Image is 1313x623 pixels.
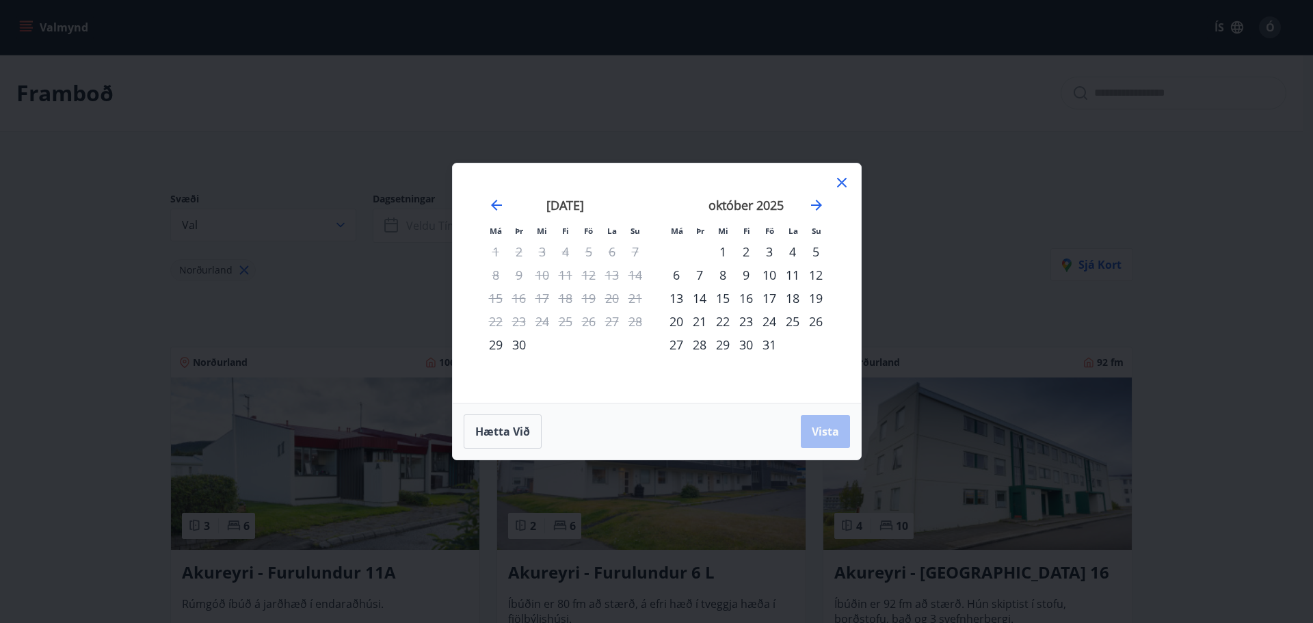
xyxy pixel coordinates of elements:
small: Fö [765,226,774,236]
div: 22 [711,310,734,333]
td: Choose fimmtudagur, 23. október 2025 as your check-in date. It’s available. [734,310,758,333]
small: Þr [696,226,704,236]
div: 13 [665,287,688,310]
td: Choose fimmtudagur, 2. október 2025 as your check-in date. It’s available. [734,240,758,263]
div: 26 [804,310,827,333]
div: 14 [688,287,711,310]
div: 7 [688,263,711,287]
td: Not available. föstudagur, 5. september 2025 [577,240,600,263]
small: Þr [515,226,523,236]
div: 17 [758,287,781,310]
td: Not available. þriðjudagur, 2. september 2025 [507,240,531,263]
td: Choose fimmtudagur, 16. október 2025 as your check-in date. It’s available. [734,287,758,310]
div: 5 [804,240,827,263]
td: Not available. sunnudagur, 7. september 2025 [624,240,647,263]
small: Má [490,226,502,236]
div: 29 [484,333,507,356]
div: 30 [507,333,531,356]
button: Hætta við [464,414,542,449]
div: 12 [804,263,827,287]
td: Not available. fimmtudagur, 4. september 2025 [554,240,577,263]
td: Not available. fimmtudagur, 25. september 2025 [554,310,577,333]
strong: [DATE] [546,197,584,213]
td: Not available. sunnudagur, 28. september 2025 [624,310,647,333]
td: Not available. mánudagur, 8. september 2025 [484,263,507,287]
td: Choose fimmtudagur, 9. október 2025 as your check-in date. It’s available. [734,263,758,287]
strong: október 2025 [708,197,784,213]
small: La [607,226,617,236]
td: Not available. fimmtudagur, 18. september 2025 [554,287,577,310]
small: Mi [537,226,547,236]
td: Choose laugardagur, 25. október 2025 as your check-in date. It’s available. [781,310,804,333]
div: 31 [758,333,781,356]
div: Calendar [469,180,845,386]
div: 21 [688,310,711,333]
td: Choose mánudagur, 6. október 2025 as your check-in date. It’s available. [665,263,688,287]
div: 24 [758,310,781,333]
td: Not available. miðvikudagur, 10. september 2025 [531,263,554,287]
td: Not available. miðvikudagur, 24. september 2025 [531,310,554,333]
div: 15 [711,287,734,310]
td: Choose föstudagur, 3. október 2025 as your check-in date. It’s available. [758,240,781,263]
td: Choose sunnudagur, 5. október 2025 as your check-in date. It’s available. [804,240,827,263]
td: Not available. mánudagur, 15. september 2025 [484,287,507,310]
div: 9 [734,263,758,287]
div: 3 [758,240,781,263]
td: Choose mánudagur, 13. október 2025 as your check-in date. It’s available. [665,287,688,310]
div: 30 [734,333,758,356]
td: Choose sunnudagur, 26. október 2025 as your check-in date. It’s available. [804,310,827,333]
small: Su [631,226,640,236]
td: Choose mánudagur, 27. október 2025 as your check-in date. It’s available. [665,333,688,356]
div: 4 [781,240,804,263]
small: Mi [718,226,728,236]
small: Má [671,226,683,236]
td: Choose sunnudagur, 12. október 2025 as your check-in date. It’s available. [804,263,827,287]
div: 11 [781,263,804,287]
td: Choose mánudagur, 29. september 2025 as your check-in date. It’s available. [484,333,507,356]
div: 2 [734,240,758,263]
small: Su [812,226,821,236]
td: Not available. laugardagur, 6. september 2025 [600,240,624,263]
td: Choose sunnudagur, 19. október 2025 as your check-in date. It’s available. [804,287,827,310]
td: Choose fimmtudagur, 30. október 2025 as your check-in date. It’s available. [734,333,758,356]
td: Not available. þriðjudagur, 23. september 2025 [507,310,531,333]
td: Not available. laugardagur, 20. september 2025 [600,287,624,310]
td: Not available. föstudagur, 19. september 2025 [577,287,600,310]
td: Not available. mánudagur, 1. september 2025 [484,240,507,263]
td: Choose föstudagur, 31. október 2025 as your check-in date. It’s available. [758,333,781,356]
td: Choose þriðjudagur, 7. október 2025 as your check-in date. It’s available. [688,263,711,287]
td: Not available. föstudagur, 26. september 2025 [577,310,600,333]
div: 18 [781,287,804,310]
div: 16 [734,287,758,310]
td: Not available. sunnudagur, 21. september 2025 [624,287,647,310]
td: Not available. sunnudagur, 14. september 2025 [624,263,647,287]
div: 6 [665,263,688,287]
td: Choose föstudagur, 10. október 2025 as your check-in date. It’s available. [758,263,781,287]
td: Not available. fimmtudagur, 11. september 2025 [554,263,577,287]
td: Choose þriðjudagur, 28. október 2025 as your check-in date. It’s available. [688,333,711,356]
div: 23 [734,310,758,333]
div: 25 [781,310,804,333]
div: 8 [711,263,734,287]
small: Fi [743,226,750,236]
small: Fi [562,226,569,236]
td: Not available. þriðjudagur, 9. september 2025 [507,263,531,287]
td: Not available. miðvikudagur, 17. september 2025 [531,287,554,310]
td: Not available. mánudagur, 22. september 2025 [484,310,507,333]
div: Move forward to switch to the next month. [808,197,825,213]
td: Not available. þriðjudagur, 16. september 2025 [507,287,531,310]
td: Choose föstudagur, 17. október 2025 as your check-in date. It’s available. [758,287,781,310]
small: La [788,226,798,236]
td: Not available. miðvikudagur, 3. september 2025 [531,240,554,263]
div: Move backward to switch to the previous month. [488,197,505,213]
td: Choose laugardagur, 4. október 2025 as your check-in date. It’s available. [781,240,804,263]
small: Fö [584,226,593,236]
td: Not available. laugardagur, 13. september 2025 [600,263,624,287]
div: 19 [804,287,827,310]
td: Not available. föstudagur, 12. september 2025 [577,263,600,287]
div: 10 [758,263,781,287]
td: Choose þriðjudagur, 14. október 2025 as your check-in date. It’s available. [688,287,711,310]
td: Choose föstudagur, 24. október 2025 as your check-in date. It’s available. [758,310,781,333]
td: Not available. laugardagur, 27. september 2025 [600,310,624,333]
td: Choose miðvikudagur, 22. október 2025 as your check-in date. It’s available. [711,310,734,333]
